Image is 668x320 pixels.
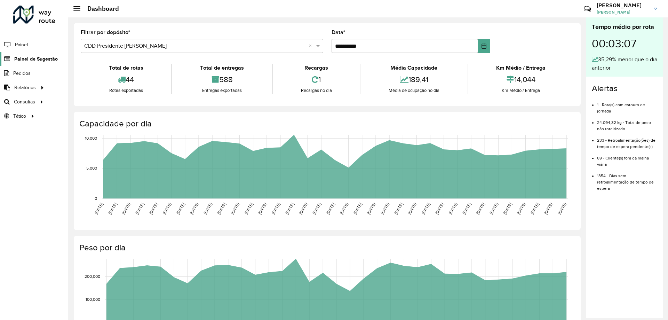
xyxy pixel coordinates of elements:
[380,202,390,215] text: [DATE]
[86,166,97,171] text: 5,000
[597,96,657,114] li: 1 - Rota(s) com estouro de jornada
[597,150,657,167] li: 69 - Cliente(s) fora da malha viária
[597,167,657,192] li: 1354 - Dias sem retroalimentação de tempo de espera
[434,202,444,215] text: [DATE]
[557,202,567,215] text: [DATE]
[298,202,308,215] text: [DATE]
[15,41,28,48] span: Painel
[275,72,358,87] div: 1
[275,87,358,94] div: Recargas no dia
[80,5,119,13] h2: Dashboard
[362,72,466,87] div: 189,41
[230,202,240,215] text: [DATE]
[325,202,335,215] text: [DATE]
[461,202,471,215] text: [DATE]
[470,64,572,72] div: Km Médio / Entrega
[478,39,490,53] button: Choose Date
[592,84,657,94] h4: Alertas
[470,72,572,87] div: 14,044
[174,64,270,72] div: Total de entregas
[174,87,270,94] div: Entregas exportadas
[332,28,345,37] label: Data
[362,87,466,94] div: Média de ocupação no dia
[244,202,254,215] text: [DATE]
[339,202,349,215] text: [DATE]
[189,202,199,215] text: [DATE]
[352,202,363,215] text: [DATE]
[108,202,118,215] text: [DATE]
[216,202,226,215] text: [DATE]
[407,202,417,215] text: [DATE]
[94,202,104,215] text: [DATE]
[14,84,36,91] span: Relatórios
[309,42,315,50] span: Clear all
[14,55,58,63] span: Painel de Sugestão
[95,196,97,201] text: 0
[489,202,499,215] text: [DATE]
[13,70,31,77] span: Pedidos
[502,202,512,215] text: [DATE]
[530,202,540,215] text: [DATE]
[203,202,213,215] text: [DATE]
[13,112,26,120] span: Tático
[470,87,572,94] div: Km Médio / Entrega
[81,28,130,37] label: Filtrar por depósito
[82,72,169,87] div: 44
[162,202,172,215] text: [DATE]
[85,274,100,279] text: 200,000
[135,202,145,215] text: [DATE]
[597,132,657,150] li: 233 - Retroalimentação(ões) de tempo de espera pendente(s)
[580,1,595,16] a: Contato Rápido
[592,55,657,72] div: 35,29% menor que o dia anterior
[79,243,574,253] h4: Peso por dia
[82,64,169,72] div: Total de rotas
[79,119,574,129] h4: Capacidade por dia
[597,9,649,15] span: [PERSON_NAME]
[85,136,97,140] text: 10,000
[121,202,131,215] text: [DATE]
[592,32,657,55] div: 00:03:07
[516,202,526,215] text: [DATE]
[312,202,322,215] text: [DATE]
[14,98,35,106] span: Consultas
[543,202,553,215] text: [DATE]
[421,202,431,215] text: [DATE]
[175,202,185,215] text: [DATE]
[475,202,485,215] text: [DATE]
[275,64,358,72] div: Recargas
[82,87,169,94] div: Rotas exportadas
[174,72,270,87] div: 588
[597,2,649,9] h3: [PERSON_NAME]
[448,202,458,215] text: [DATE]
[362,64,466,72] div: Média Capacidade
[285,202,295,215] text: [DATE]
[393,202,404,215] text: [DATE]
[271,202,281,215] text: [DATE]
[148,202,158,215] text: [DATE]
[86,297,100,302] text: 100,000
[592,22,657,32] div: Tempo médio por rota
[366,202,376,215] text: [DATE]
[597,114,657,132] li: 24.094,32 kg - Total de peso não roteirizado
[257,202,267,215] text: [DATE]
